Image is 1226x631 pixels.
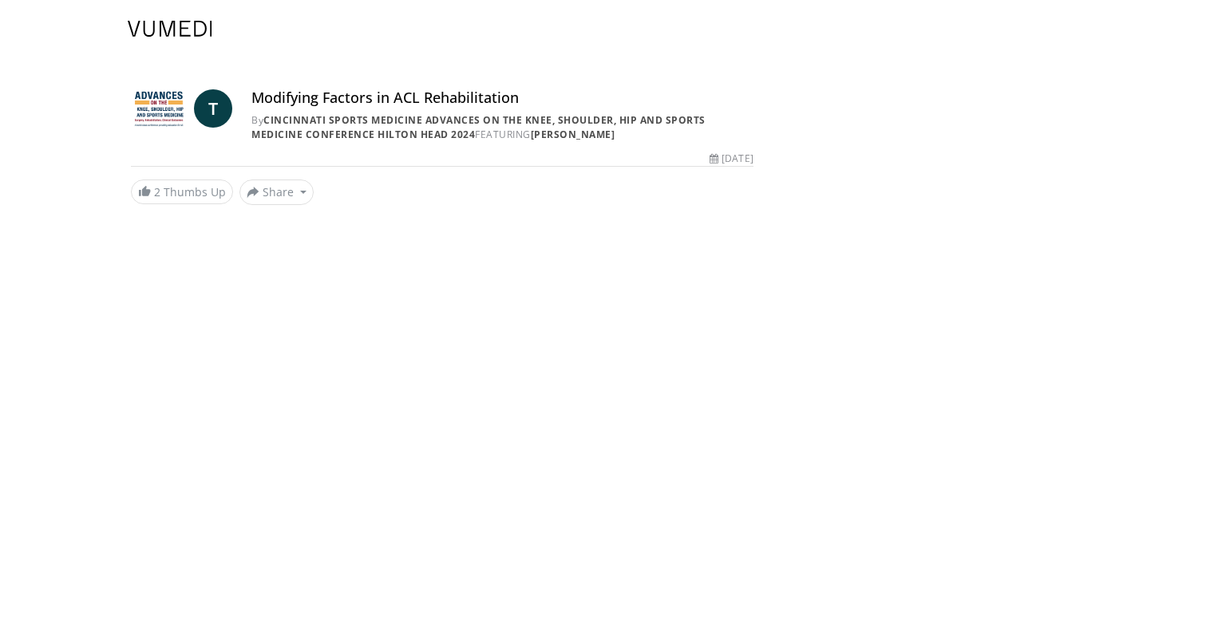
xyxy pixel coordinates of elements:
[131,89,188,128] img: Cincinnati Sports Medicine Advances on the Knee, Shoulder, Hip and Sports Medicine Conference Hil...
[194,89,232,128] a: T
[251,89,753,107] h4: Modifying Factors in ACL Rehabilitation
[131,179,233,204] a: 2 Thumbs Up
[239,179,314,205] button: Share
[128,21,212,37] img: VuMedi Logo
[710,152,753,166] div: [DATE]
[531,128,615,141] a: [PERSON_NAME]
[251,113,706,141] a: Cincinnati Sports Medicine Advances on the Knee, Shoulder, Hip and Sports Medicine Conference Hil...
[154,184,160,199] span: 2
[251,113,753,142] div: By FEATURING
